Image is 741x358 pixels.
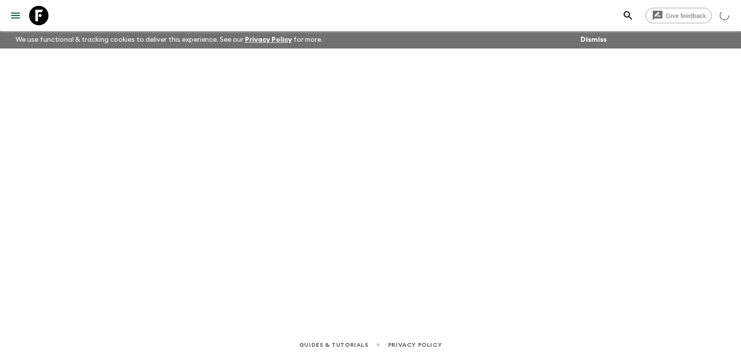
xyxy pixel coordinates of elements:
[12,31,326,49] p: We use functional & tracking cookies to deliver this experience. See our for more.
[660,12,711,19] span: Give feedback
[645,8,712,23] a: Give feedback
[245,36,292,43] a: Privacy Policy
[299,340,369,350] a: Guides & Tutorials
[6,6,25,25] button: menu
[388,340,442,350] a: Privacy Policy
[578,33,609,47] button: Dismiss
[618,6,638,25] button: search adventures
